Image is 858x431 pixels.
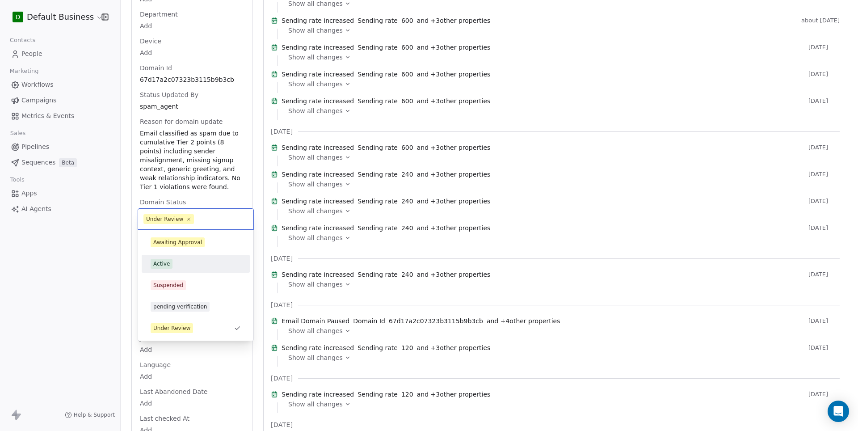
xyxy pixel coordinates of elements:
div: Under Review [146,215,183,223]
div: Suggestions [142,233,250,337]
div: Awaiting Approval [153,238,202,246]
div: Under Review [153,324,190,332]
div: Suspended [153,281,183,289]
div: pending verification [153,303,207,311]
div: Active [153,260,170,268]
